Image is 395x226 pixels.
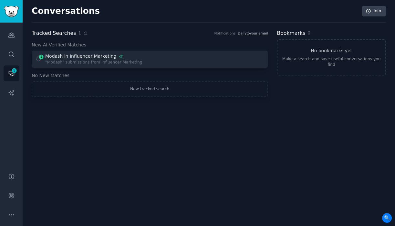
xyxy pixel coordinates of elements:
span: New AI-Verified Matches [32,42,86,48]
a: Dailytoyour email [238,31,268,35]
span: 1 [78,30,81,36]
span: No New Matches [32,72,69,79]
div: Make a search and save useful conversations you find [282,56,381,68]
a: No bookmarks yetMake a search and save useful conversations you find [277,39,386,75]
a: New tracked search [32,81,268,97]
h2: Conversations [32,6,100,16]
span: 0 [307,30,310,35]
div: Modash in Influencer Marketing [45,53,116,60]
div: Notifications [214,31,236,35]
h2: Tracked Searches [32,29,76,37]
a: 1Modash in Influencer Marketing"Modash" submissions from Influencer Marketing [32,51,268,68]
h2: Bookmarks [277,29,305,37]
img: GummySearch logo [4,6,19,17]
span: 1 [11,68,17,73]
span: 🔍 [382,213,392,223]
div: "Modash" submissions from Influencer Marketing [45,60,142,65]
a: Info [362,6,386,17]
a: 1 [4,65,19,81]
span: 1 [38,54,44,59]
h3: No bookmarks yet [311,47,352,54]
